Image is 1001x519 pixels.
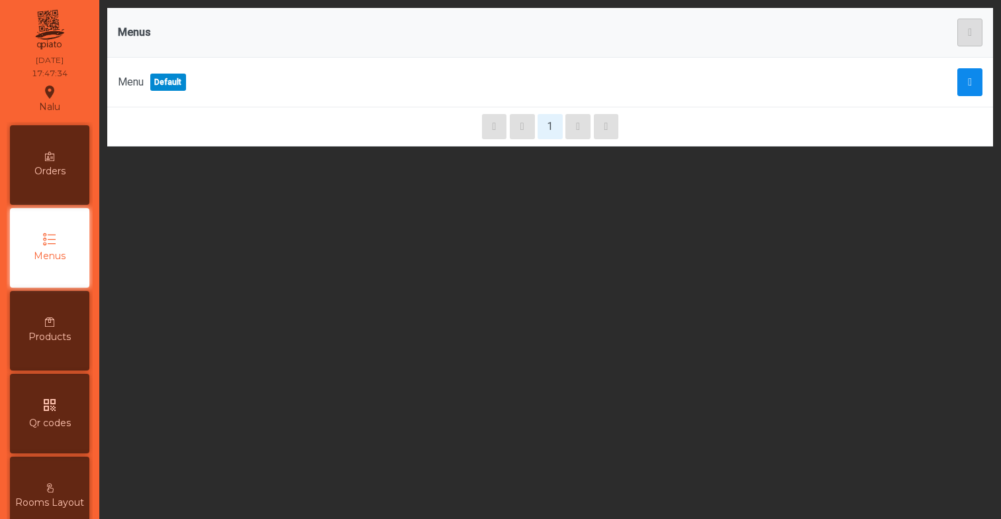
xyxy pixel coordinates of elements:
span: Products [28,330,71,344]
span: Default [154,76,181,88]
span: Rooms Layout [15,496,84,510]
img: qpiato [33,7,66,53]
i: qr_code [42,397,58,413]
div: 17:47:34 [32,68,68,80]
span: Orders [34,164,66,178]
div: Menu [118,74,681,91]
span: Menus [34,249,66,263]
div: [DATE] [36,54,64,66]
button: 1 [538,114,563,139]
th: Menus [107,8,691,58]
div: Nalu [39,82,60,115]
i: location_on [42,84,58,100]
span: Qr codes [29,416,71,430]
